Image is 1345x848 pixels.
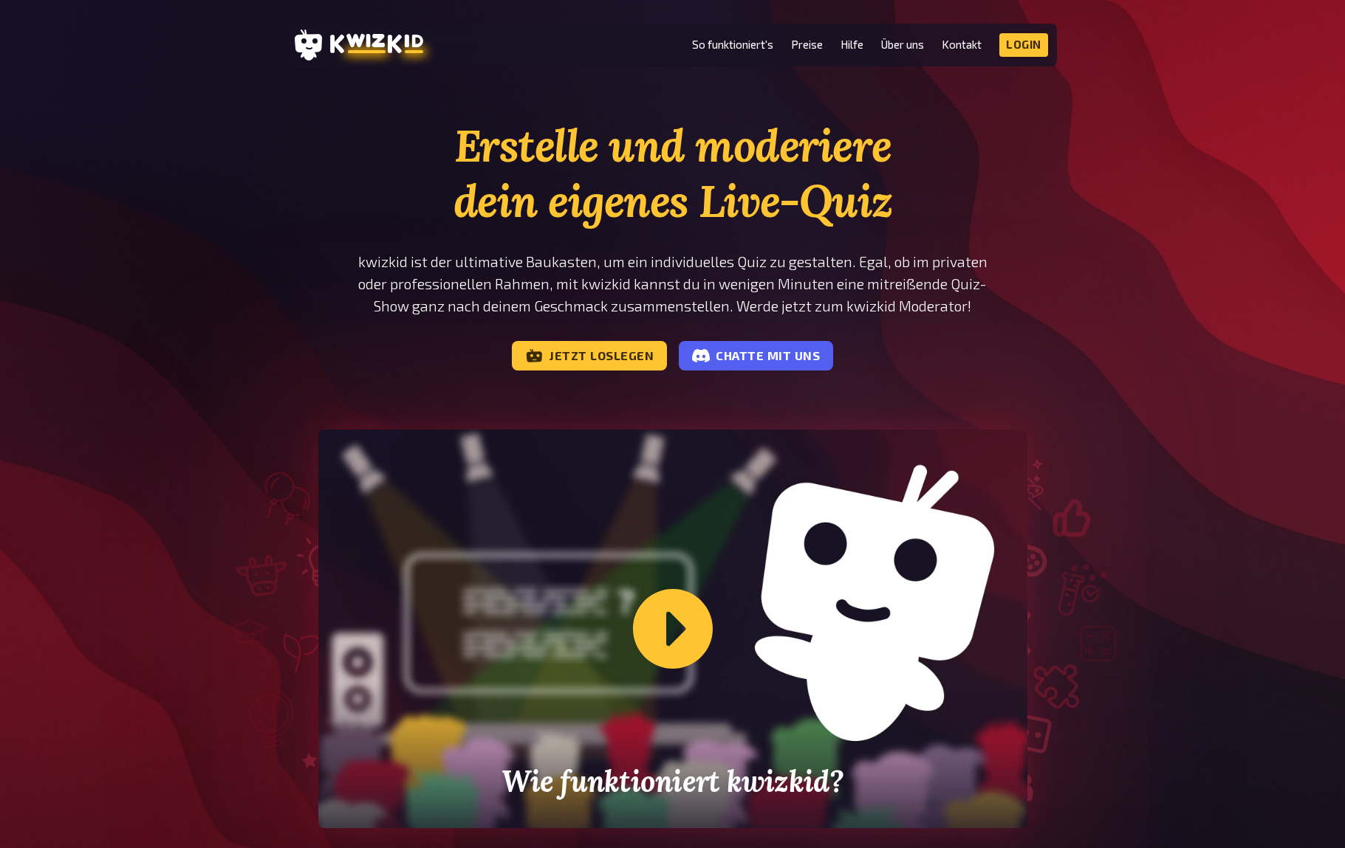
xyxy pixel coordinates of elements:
a: Jetzt loslegen [512,341,667,370]
a: Chatte mit uns [679,341,833,370]
a: So funktioniert's [692,38,773,51]
a: Kontakt [942,38,982,51]
h1: Erstelle und moderiere dein eigenes Live-Quiz [318,118,1027,229]
a: Login [999,33,1048,57]
h2: Wie funktioniert kwizkid? [460,765,886,799]
a: Hilfe [841,38,863,51]
a: Über uns [881,38,924,51]
p: kwizkid ist der ultimative Baukasten, um ein individuelles Quiz zu gestalten. Egal, ob im private... [318,251,1027,317]
a: Preise [791,38,823,51]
